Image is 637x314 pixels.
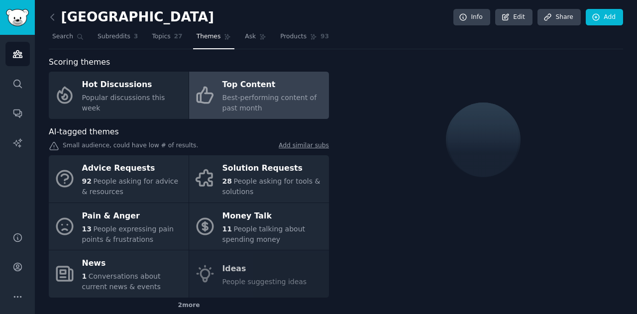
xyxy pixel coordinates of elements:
[82,161,184,177] div: Advice Requests
[49,72,189,119] a: Hot DiscussionsPopular discussions this week
[222,225,232,233] span: 11
[453,9,490,26] a: Info
[82,208,184,224] div: Pain & Anger
[277,29,332,49] a: Products93
[586,9,623,26] a: Add
[189,72,329,119] a: Top ContentBest-performing content of past month
[49,298,329,314] div: 2 more
[98,32,130,41] span: Subreddits
[174,32,183,41] span: 27
[152,32,170,41] span: Topics
[82,77,184,93] div: Hot Discussions
[197,32,221,41] span: Themes
[320,32,329,41] span: 93
[52,32,73,41] span: Search
[222,94,317,112] span: Best-performing content of past month
[82,225,92,233] span: 13
[495,9,532,26] a: Edit
[222,225,306,243] span: People talking about spending money
[189,155,329,203] a: Solution Requests28People asking for tools & solutions
[222,177,320,196] span: People asking for tools & solutions
[241,29,270,49] a: Ask
[537,9,580,26] a: Share
[82,177,179,196] span: People asking for advice & resources
[193,29,235,49] a: Themes
[49,56,110,69] span: Scoring themes
[82,272,161,291] span: Conversations about current news & events
[222,161,324,177] div: Solution Requests
[49,29,87,49] a: Search
[222,77,324,93] div: Top Content
[6,9,29,26] img: GummySearch logo
[49,155,189,203] a: Advice Requests92People asking for advice & resources
[49,250,189,298] a: News1Conversations about current news & events
[189,203,329,250] a: Money Talk11People talking about spending money
[49,141,329,152] div: Small audience, could have low # of results.
[279,141,329,152] a: Add similar subs
[222,208,324,224] div: Money Talk
[49,9,214,25] h2: [GEOGRAPHIC_DATA]
[148,29,186,49] a: Topics27
[82,225,174,243] span: People expressing pain points & frustrations
[280,32,307,41] span: Products
[49,203,189,250] a: Pain & Anger13People expressing pain points & frustrations
[134,32,138,41] span: 3
[222,177,232,185] span: 28
[94,29,141,49] a: Subreddits3
[49,126,119,138] span: AI-tagged themes
[82,272,87,280] span: 1
[245,32,256,41] span: Ask
[82,177,92,185] span: 92
[82,94,165,112] span: Popular discussions this week
[82,256,184,272] div: News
